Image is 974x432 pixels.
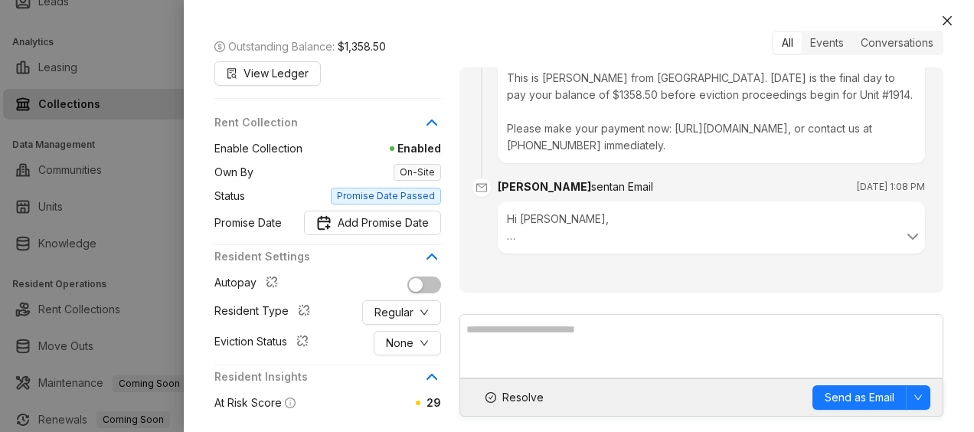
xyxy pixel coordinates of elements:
[498,178,653,195] div: [PERSON_NAME]
[214,188,245,205] span: Status
[214,274,284,294] div: Autopay
[214,396,282,409] span: At Risk Score
[316,215,332,231] img: Promise Date
[507,211,916,244] div: Hi [PERSON_NAME], This is a final reminder that [DATE] is the last day to pay your outstanding ba...
[302,140,441,157] span: Enabled
[427,396,441,409] span: 29
[214,38,386,55] span: Outstanding Balance:
[938,11,956,30] button: Close
[304,211,441,235] button: Promise DateAdd Promise Date
[420,308,429,317] span: down
[825,389,894,406] span: Send as Email
[214,114,423,131] span: Rent Collection
[485,392,496,403] span: check-circle
[214,140,302,157] span: Enable Collection
[214,164,253,181] span: Own By
[214,41,225,52] span: dollar
[394,164,441,181] span: On-Site
[285,398,296,408] span: info-circle
[852,32,942,54] div: Conversations
[374,331,441,355] button: Nonedown
[227,68,237,79] span: file-search
[214,248,423,265] span: Resident Settings
[472,178,491,197] span: mail
[812,385,907,410] button: Send as Email
[214,368,441,394] div: Resident Insights
[214,248,441,274] div: Resident Settings
[772,31,943,55] div: segmented control
[472,385,557,410] button: Resolve
[214,61,321,86] button: View Ledger
[338,38,386,55] span: $1,358.50
[214,214,282,231] span: Promise Date
[941,15,953,27] span: close
[591,180,653,193] span: sent an Email
[338,214,429,231] span: Add Promise Date
[243,65,309,82] span: View Ledger
[214,303,316,322] div: Resident Type
[362,300,441,325] button: Regulardown
[214,368,423,385] span: Resident Insights
[420,339,429,348] span: down
[498,44,925,163] div: Hey [PERSON_NAME], This is [PERSON_NAME] from [GEOGRAPHIC_DATA]. [DATE] is the final day to pay y...
[773,32,802,54] div: All
[914,393,923,402] span: down
[502,389,544,406] span: Resolve
[802,32,852,54] div: Events
[374,304,413,321] span: Regular
[214,114,441,140] div: Rent Collection
[214,333,315,353] div: Eviction Status
[857,179,925,195] span: [DATE] 1:08 PM
[331,188,441,205] span: Promise Date Passed
[386,335,413,352] span: None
